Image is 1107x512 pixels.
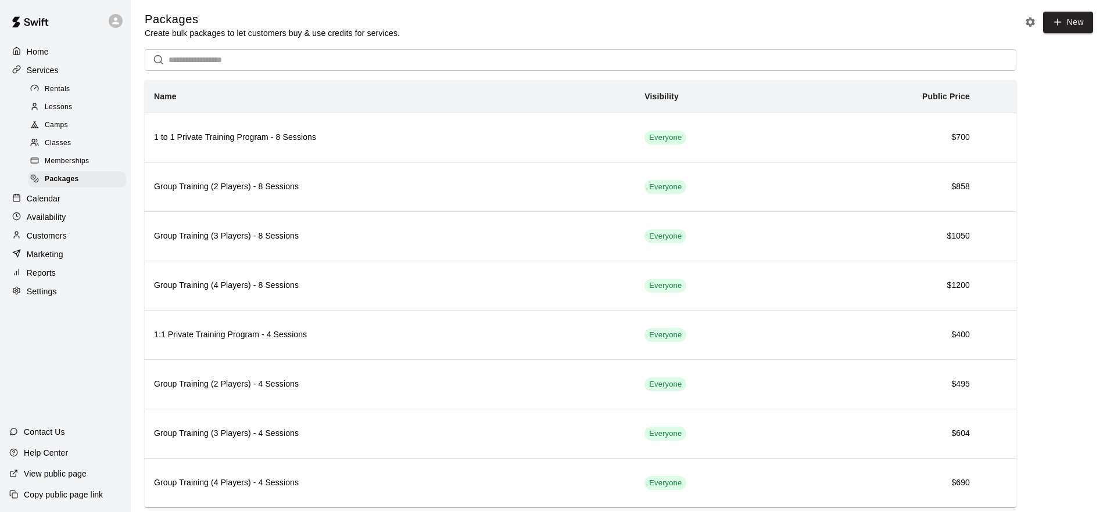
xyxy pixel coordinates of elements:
p: Help Center [24,447,68,459]
a: Packages [28,171,131,189]
h6: $1050 [809,230,970,243]
table: simple table [145,80,1016,507]
div: This service is visible to all of your customers [644,377,686,391]
a: Rentals [28,80,131,98]
span: Lessons [45,102,73,113]
h6: $858 [809,181,970,193]
span: Everyone [644,379,686,390]
a: Services [9,62,121,79]
p: Home [27,46,49,57]
p: Customers [27,230,67,241]
div: Camps [28,117,126,134]
p: Calendar [27,193,60,204]
span: Memberships [45,156,89,167]
h6: $700 [809,131,970,144]
a: Calendar [9,190,121,207]
span: Classes [45,138,71,149]
div: This service is visible to all of your customers [644,476,686,490]
div: This service is visible to all of your customers [644,427,686,441]
p: Settings [27,286,57,297]
a: Camps [28,117,131,135]
div: Lessons [28,99,126,116]
b: Name [154,92,177,101]
div: Packages [28,171,126,188]
span: Everyone [644,231,686,242]
span: Everyone [644,280,686,291]
h6: Group Training (2 Players) - 4 Sessions [154,378,626,391]
div: This service is visible to all of your customers [644,131,686,145]
p: Availability [27,211,66,223]
span: Everyone [644,132,686,143]
h6: $690 [809,477,970,489]
p: Marketing [27,248,63,260]
a: Classes [28,135,131,153]
p: Contact Us [24,426,65,438]
a: Settings [9,283,121,300]
div: This service is visible to all of your customers [644,279,686,293]
b: Public Price [922,92,970,101]
h6: $495 [809,378,970,391]
div: This service is visible to all of your customers [644,328,686,342]
a: Reports [9,264,121,282]
h6: Group Training (3 Players) - 8 Sessions [154,230,626,243]
span: Everyone [644,428,686,439]
p: Create bulk packages to let customers buy & use credits for services. [145,27,400,39]
span: Everyone [644,182,686,193]
a: Availability [9,208,121,226]
span: Everyone [644,330,686,341]
h6: $400 [809,329,970,341]
h6: Group Training (4 Players) - 8 Sessions [154,279,626,292]
a: Customers [9,227,121,244]
b: Visibility [644,92,679,101]
div: Classes [28,135,126,152]
p: Reports [27,267,56,279]
p: Copy public page link [24,489,103,500]
span: Camps [45,120,68,131]
p: View public page [24,468,87,479]
h6: Group Training (4 Players) - 4 Sessions [154,477,626,489]
a: New [1043,12,1093,33]
span: Rentals [45,84,70,95]
h6: $1200 [809,279,970,292]
div: This service is visible to all of your customers [644,229,686,243]
a: Lessons [28,98,131,116]
h6: Group Training (2 Players) - 8 Sessions [154,181,626,193]
a: Home [9,43,121,60]
h5: Packages [145,12,400,27]
span: Packages [45,174,79,185]
p: Services [27,64,59,76]
h6: $604 [809,427,970,440]
h6: 1:1 Private Training Program - 4 Sessions [154,329,626,341]
h6: Group Training (3 Players) - 4 Sessions [154,427,626,440]
a: Marketing [9,246,121,263]
div: Memberships [28,153,126,170]
div: Rentals [28,81,126,98]
a: Memberships [28,153,131,171]
div: This service is visible to all of your customers [644,180,686,194]
button: Packages settings [1022,13,1039,31]
span: Everyone [644,478,686,489]
h6: 1 to 1 Private Training Program - 8 Sessions [154,131,626,144]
